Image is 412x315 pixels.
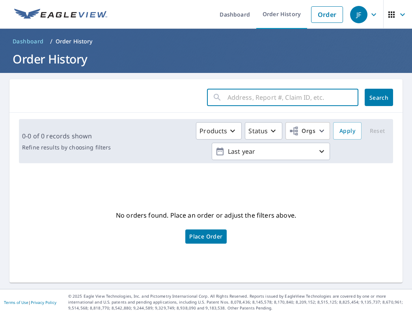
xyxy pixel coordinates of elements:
[371,94,387,101] span: Search
[50,37,52,46] li: /
[185,229,226,244] a: Place Order
[31,300,56,305] a: Privacy Policy
[365,89,393,106] button: Search
[4,300,28,305] a: Terms of Use
[13,37,44,45] span: Dashboard
[285,122,330,140] button: Orgs
[225,145,317,158] p: Last year
[9,35,47,48] a: Dashboard
[14,9,107,21] img: EV Logo
[199,126,227,136] p: Products
[196,122,242,140] button: Products
[311,6,343,23] a: Order
[227,86,358,108] input: Address, Report #, Claim ID, etc.
[4,300,56,305] p: |
[212,143,330,160] button: Last year
[333,122,362,140] button: Apply
[248,126,268,136] p: Status
[339,126,355,136] span: Apply
[289,126,315,136] span: Orgs
[350,6,367,23] div: JF
[9,35,403,48] nav: breadcrumb
[22,144,111,151] p: Refine results by choosing filters
[245,122,282,140] button: Status
[22,131,111,141] p: 0-0 of 0 records shown
[116,209,296,222] p: No orders found. Place an order or adjust the filters above.
[189,235,222,239] span: Place Order
[56,37,93,45] p: Order History
[68,293,408,311] p: © 2025 Eagle View Technologies, Inc. and Pictometry International Corp. All Rights Reserved. Repo...
[9,51,403,67] h1: Order History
